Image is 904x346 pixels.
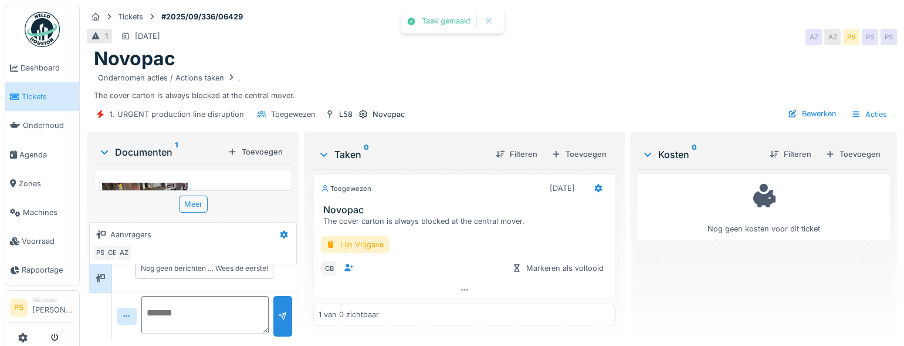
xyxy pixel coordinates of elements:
span: Rapportage [22,264,75,276]
div: Toevoegen [547,146,611,162]
div: AZ [824,29,841,45]
a: Machines [5,198,79,227]
h1: Novopac [94,48,175,70]
a: Zones [5,169,79,198]
li: PS [10,299,28,317]
div: 1 van 0 zichtbaar [319,309,379,320]
div: Toevoegen [821,146,885,162]
h3: Novopac [323,204,611,216]
span: Machines [23,207,75,218]
div: Bewerken [783,106,841,122]
a: Agenda [5,140,79,169]
div: Tickets [118,11,143,22]
sup: 0 [364,147,369,162]
span: Onderhoud [23,120,75,131]
img: x63w997oynqtnwkgs3yi7sf4mn0m [102,183,188,297]
div: Filteren [765,146,816,162]
div: AZ [116,245,132,261]
div: 1 [105,31,108,42]
div: Novopac [373,109,405,120]
div: Nog geen berichten … Wees de eerste! [141,263,268,274]
div: Documenten [99,145,223,159]
div: Ondernomen acties / Actions taken . [98,72,241,83]
div: Toevoegen [223,144,287,160]
a: Rapportage [5,256,79,284]
a: PS Manager[PERSON_NAME] [10,295,75,324]
li: [PERSON_NAME] [32,295,75,321]
a: Voorraad [5,227,79,256]
div: Markeren als voltooid [507,260,608,276]
strong: #2025/09/336/06429 [157,11,248,22]
div: CB [321,260,337,277]
div: Meer [179,196,208,213]
div: Taak gemaakt [422,16,470,26]
div: PS [862,29,878,45]
div: Kosten [642,147,760,162]
div: Aanvragers [110,229,151,240]
div: Filteren [491,146,542,162]
div: Lijn Vrijgave [321,236,389,253]
span: Voorraad [22,236,75,247]
div: PS [92,245,109,261]
div: Acties [846,106,892,123]
a: Onderhoud [5,111,79,140]
div: L58 [339,109,353,120]
a: Dashboard [5,53,79,82]
sup: 0 [692,147,697,162]
span: Dashboard [21,62,75,73]
div: PS [881,29,897,45]
div: Nog geen kosten voor dit ticket [645,180,882,234]
div: Manager [32,295,75,304]
div: PS [843,29,859,45]
span: Agenda [19,149,75,160]
div: Taken [318,147,486,162]
a: Tickets [5,82,79,111]
div: 1. URGENT production line disruption [110,109,244,120]
div: [DATE] [550,183,575,194]
div: [DATE] [135,31,160,42]
div: CB [104,245,120,261]
div: The cover carton is always blocked at the central mover. [94,70,890,101]
div: The cover carton is always blocked at the central mover. [323,216,611,227]
img: Badge_color-CXgf-gQk.svg [25,12,60,47]
div: AZ [805,29,822,45]
div: Toegewezen [321,184,371,194]
sup: 1 [175,145,178,159]
div: Toegewezen [271,109,316,120]
span: Tickets [22,91,75,102]
span: Zones [19,178,75,189]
